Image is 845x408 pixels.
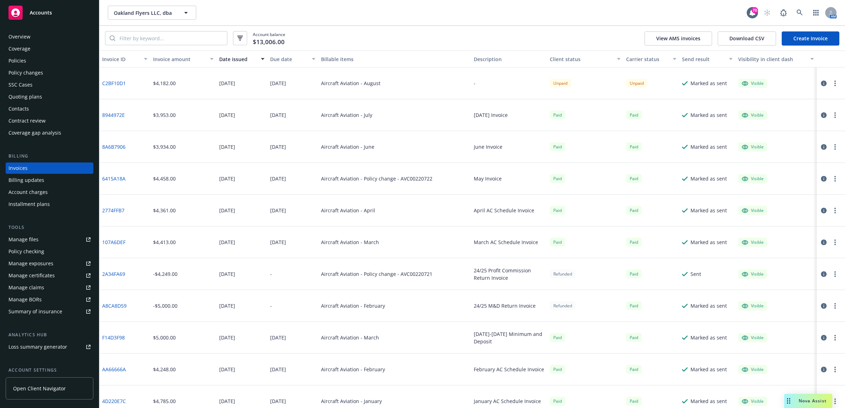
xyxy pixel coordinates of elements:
[682,55,724,63] div: Send result
[8,199,50,210] div: Installment plans
[8,162,28,174] div: Invoices
[219,334,235,341] div: [DATE]
[550,142,565,151] span: Paid
[321,238,379,246] div: Aircraft Aviation - March
[550,270,576,278] div: Refunded
[550,55,613,63] div: Client status
[474,397,541,405] div: January AC Schedule Invoice
[742,239,764,246] div: Visible
[8,282,44,293] div: Manage claims
[153,366,176,373] div: $4,248.00
[8,341,67,353] div: Loss summary generator
[550,206,565,215] div: Paid
[6,162,93,174] a: Invoices
[8,270,55,281] div: Manage certificates
[550,301,576,310] div: Refunded
[550,174,565,183] span: Paid
[150,51,216,67] button: Invoice amount
[219,111,235,119] div: [DATE]
[690,302,727,309] div: Marked as sent
[153,238,176,246] div: $4,413.00
[8,79,33,90] div: SSC Cases
[270,334,286,341] div: [DATE]
[550,365,565,374] div: Paid
[102,143,126,150] a: 8A6B7906
[219,175,235,182] div: [DATE]
[784,394,832,408] button: Nova Assist
[8,31,30,42] div: Overview
[474,111,508,119] div: [DATE] Invoice
[623,51,679,67] button: Carrier status
[321,111,372,119] div: Aircraft Aviation - July
[550,238,565,247] span: Paid
[474,175,502,182] div: May Invoice
[626,174,642,183] span: Paid
[547,51,623,67] button: Client status
[690,207,727,214] div: Marked as sent
[321,143,374,150] div: Aircraft Aviation - June
[6,127,93,138] a: Coverage gap analysis
[219,55,257,63] div: Date issued
[742,176,764,182] div: Visible
[270,143,286,150] div: [DATE]
[219,238,235,246] div: [DATE]
[718,31,776,46] button: Download CSV
[153,270,177,278] div: -$4,249.00
[6,367,93,374] div: Account settings
[8,115,46,126] div: Contract review
[474,330,544,345] div: [DATE]-[DATE] Minimum and Deposit
[267,51,318,67] button: Due date
[474,267,544,282] div: 24/25 Profit Commission Return Invoice
[153,334,176,341] div: $5,000.00
[735,51,817,67] button: Visibility in client dash
[760,6,774,20] a: Start snowing
[321,55,468,63] div: Billable items
[742,207,764,214] div: Visible
[153,143,176,150] div: $3,934.00
[253,31,285,45] span: Account balance
[219,79,235,87] div: [DATE]
[102,175,126,182] a: 6415A18A
[153,55,206,63] div: Invoice amount
[6,153,93,160] div: Billing
[626,142,642,151] div: Paid
[270,366,286,373] div: [DATE]
[550,111,565,119] div: Paid
[471,51,547,67] button: Description
[474,55,544,63] div: Description
[690,334,727,341] div: Marked as sent
[809,6,823,20] a: Switch app
[102,397,126,405] a: 4D220E7C
[550,333,565,342] div: Paid
[8,67,43,78] div: Policy changes
[690,270,701,278] div: Sent
[8,187,48,198] div: Account charges
[219,207,235,214] div: [DATE]
[6,234,93,245] a: Manage files
[102,334,125,341] a: F14D3F98
[690,79,727,87] div: Marked as sent
[321,334,379,341] div: Aircraft Aviation - March
[102,55,140,63] div: Invoice ID
[626,365,642,374] div: Paid
[626,238,642,247] div: Paid
[6,246,93,257] a: Policy checking
[6,79,93,90] a: SSC Cases
[270,397,286,405] div: [DATE]
[690,366,727,373] div: Marked as sent
[626,79,647,88] div: Unpaid
[742,80,764,87] div: Visible
[550,397,565,406] div: Paid
[6,103,93,114] a: Contacts
[6,294,93,305] a: Manage BORs
[270,79,286,87] div: [DATE]
[474,302,536,309] div: 24/25 M&D Return Invoice
[102,366,126,373] a: AA66666A
[8,258,53,269] div: Manage exposures
[626,301,642,310] span: Paid
[474,238,538,246] div: March AC Schedule Invoice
